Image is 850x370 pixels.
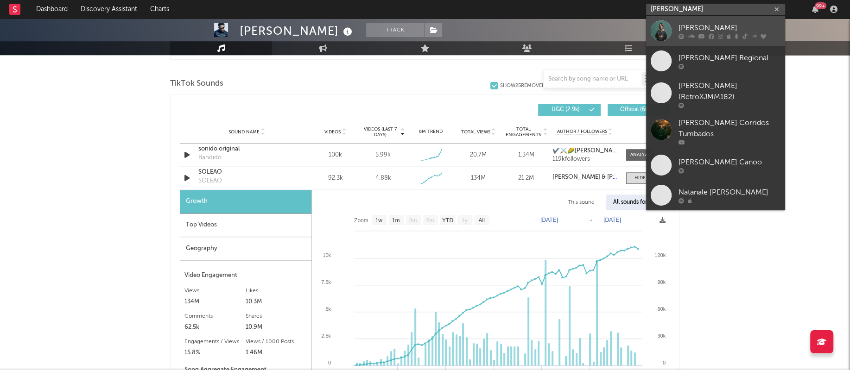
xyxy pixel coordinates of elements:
div: [PERSON_NAME] [240,23,355,38]
a: [PERSON_NAME] Regional [646,46,785,76]
div: 134M [184,296,246,307]
text: 1w [375,217,383,224]
div: [PERSON_NAME] Regional [679,52,780,63]
div: Shares [246,311,307,322]
text: 3m [409,217,417,224]
text: 5k [325,306,331,312]
div: Likes [246,285,307,296]
div: Views [184,285,246,296]
span: Videos (last 7 days) [362,126,399,138]
div: [PERSON_NAME] (RetroXJMM182) [679,81,780,103]
div: Growth [180,190,311,213]
div: [PERSON_NAME] Canoo [679,157,780,168]
a: SOLEAO [198,168,295,177]
div: 92.3k [314,174,357,183]
div: 10.3M [246,296,307,307]
div: Geography [180,237,311,261]
div: 119k followers [552,156,617,163]
text: 60k [657,306,666,312]
span: Official ( 66 ) [614,107,656,113]
text: [DATE] [540,217,558,223]
a: [PERSON_NAME] & [PERSON_NAME] [552,174,617,181]
div: 21.2M [505,174,548,183]
div: 20.7M [457,151,500,160]
div: 15.8% [184,347,246,358]
span: Total Views [461,129,490,135]
button: Track [366,23,424,37]
input: Search for artists [646,4,785,15]
div: All sounds for song [606,194,668,210]
button: UGC(2.9k) [538,104,601,116]
text: 1y [462,217,468,224]
button: Official(66) [608,104,670,116]
text: 0 [663,360,666,365]
text: YTD [442,217,453,224]
div: [PERSON_NAME] [679,22,780,33]
span: Videos [324,129,341,135]
div: Video Engagement [184,270,307,281]
span: Total Engagements [505,126,542,138]
text: 1m [392,217,400,224]
text: [DATE] [603,217,621,223]
div: 6M Trend [409,128,452,135]
text: 7.5k [321,279,331,285]
strong: ✔️⚔️🌽[PERSON_NAME]⚔️🌽😻 [552,148,645,154]
a: Natanale [PERSON_NAME] [646,180,785,210]
div: Natanale [PERSON_NAME] [679,187,780,198]
text: 0 [328,360,331,365]
div: 4.88k [375,174,391,183]
div: 10.9M [246,322,307,333]
a: ✔️⚔️🌽[PERSON_NAME]⚔️🌽😻 [552,148,617,154]
button: 99+ [812,6,818,13]
text: 10k [323,252,331,258]
strong: [PERSON_NAME] & [PERSON_NAME] [552,174,655,180]
div: 1.46M [246,347,307,358]
div: Views / 1000 Posts [246,336,307,347]
div: 134M [457,174,500,183]
a: [PERSON_NAME] Canoo [646,150,785,180]
span: Sound Name [228,129,260,135]
div: This sound [561,194,602,210]
div: SOLEAO [198,176,222,186]
div: Bandido [198,153,222,163]
a: [PERSON_NAME] (RetroXJMM182) [646,76,785,113]
text: 6m [426,217,434,224]
text: All [478,217,484,224]
div: 100k [314,151,357,160]
div: Top Videos [180,213,311,237]
text: 30k [657,333,666,339]
span: Author / Followers [557,129,607,135]
a: [PERSON_NAME] [646,16,785,46]
input: Search by song name or URL [544,75,641,83]
div: 1.34M [505,151,548,160]
span: UGC ( 2.9k ) [544,107,587,113]
text: → [588,217,593,223]
text: 90k [657,279,666,285]
div: Comments [184,311,246,322]
text: Zoom [354,217,368,224]
div: 62.5k [184,322,246,333]
text: 2.5k [321,333,331,339]
a: sonido original [198,144,295,154]
div: 5.99k [375,151,391,160]
div: Engagements / Views [184,336,246,347]
div: 99 + [815,2,826,9]
a: [PERSON_NAME] Corridos Tumbados [646,113,785,150]
div: [PERSON_NAME] Corridos Tumbados [679,118,780,140]
text: 120k [654,252,666,258]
